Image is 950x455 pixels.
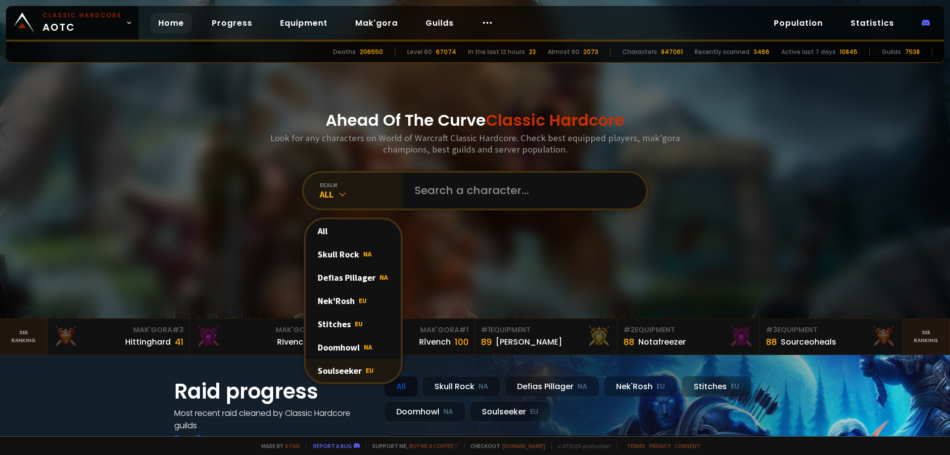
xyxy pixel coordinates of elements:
[623,325,754,335] div: Equipment
[657,382,665,392] small: EU
[306,359,401,382] div: Soulseeker
[478,382,488,392] small: NA
[551,442,611,450] span: v. d752d5 - production
[681,376,752,397] div: Stitches
[277,336,308,348] div: Rivench
[347,13,406,33] a: Mak'gora
[882,48,901,56] div: Guilds
[481,325,611,335] div: Equipment
[338,325,469,335] div: Mak'Gora
[604,376,677,397] div: Nek'Rosh
[617,319,760,354] a: #2Equipment88Notafreezer
[623,335,634,349] div: 88
[418,13,462,33] a: Guilds
[548,48,579,56] div: Almost 60
[196,325,326,335] div: Mak'Gora
[174,407,372,432] h4: Most recent raid cleaned by Classic Hardcore guilds
[496,336,562,348] div: [PERSON_NAME]
[468,48,525,56] div: In the last 12 hours
[306,266,401,289] div: Defias Pillager
[470,401,551,422] div: Soulseeker
[320,181,403,189] div: realm
[125,336,171,348] div: Hittinghard
[204,13,260,33] a: Progress
[661,48,683,56] div: 847061
[313,442,352,450] a: Report a bug
[175,335,184,349] div: 41
[436,48,456,56] div: 67074
[459,325,469,335] span: # 1
[481,325,490,335] span: # 1
[43,11,122,35] span: AOTC
[766,335,777,349] div: 88
[443,407,453,417] small: NA
[638,336,686,348] div: Notafreezer
[190,319,332,354] a: Mak'Gora#2Rivench100
[360,48,383,56] div: 206550
[505,376,600,397] div: Defias Pillager
[623,325,635,335] span: # 2
[326,108,624,132] h1: Ahead Of The Curve
[285,442,300,450] a: a fan
[47,319,190,354] a: Mak'Gora#3Hittinghard41
[306,336,401,359] div: Doomhowl
[332,319,475,354] a: Mak'Gora#1Rîvench100
[577,382,587,392] small: NA
[530,407,538,417] small: EU
[306,312,401,336] div: Stitches
[529,48,536,56] div: 23
[419,336,451,348] div: Rîvench
[583,48,598,56] div: 2073
[843,13,902,33] a: Statistics
[306,289,401,312] div: Nek'Rosh
[754,48,769,56] div: 3466
[43,11,122,20] small: Classic Hardcore
[481,335,492,349] div: 89
[840,48,857,56] div: 10845
[172,325,184,335] span: # 3
[781,48,836,56] div: Active last 7 days
[731,382,739,392] small: EU
[781,336,836,348] div: Sourceoheals
[359,296,367,305] span: EU
[486,109,624,131] span: Classic Hardcore
[174,432,238,444] a: See all progress
[150,13,192,33] a: Home
[384,376,418,397] div: All
[649,442,670,450] a: Privacy
[475,319,617,354] a: #1Equipment89[PERSON_NAME]
[622,48,657,56] div: Characters
[174,376,372,407] h1: Raid progress
[766,325,896,335] div: Equipment
[407,48,432,56] div: Level 60
[627,442,645,450] a: Terms
[455,335,469,349] div: 100
[674,442,701,450] a: Consent
[272,13,335,33] a: Equipment
[766,13,831,33] a: Population
[905,48,920,56] div: 7538
[409,173,634,208] input: Search a character...
[366,442,458,450] span: Support me,
[53,325,184,335] div: Mak'Gora
[409,442,458,450] a: Buy me a coffee
[902,319,950,354] a: Seeranking
[695,48,750,56] div: Recently scanned
[306,219,401,243] div: All
[366,366,374,375] span: EU
[266,132,684,155] h3: Look for any characters on World of Warcraft Classic Hardcore. Check best equipped players, mak'g...
[306,243,401,266] div: Skull Rock
[333,48,356,56] div: Deaths
[380,273,388,282] span: NA
[766,325,777,335] span: # 3
[6,6,139,40] a: Classic HardcoreAOTC
[364,343,372,352] span: NA
[255,442,300,450] span: Made by
[760,319,902,354] a: #3Equipment88Sourceoheals
[384,401,466,422] div: Doomhowl
[502,442,545,450] a: [DOMAIN_NAME]
[422,376,501,397] div: Skull Rock
[363,250,372,258] span: NA
[320,189,403,200] div: All
[355,319,363,328] span: EU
